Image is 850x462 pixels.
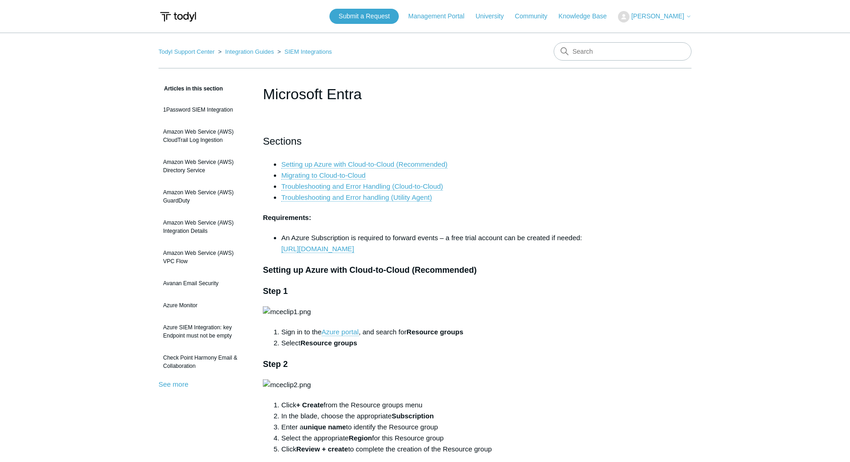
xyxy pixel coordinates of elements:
[476,11,513,21] a: University
[281,327,587,338] li: Sign in to the , and search for
[284,48,332,55] a: SIEM Integrations
[159,153,249,179] a: Amazon Web Service (AWS) Directory Service
[263,83,587,105] h1: Microsoft Entra
[159,244,249,270] a: Amazon Web Service (AWS) VPC Flow
[322,328,359,336] a: Azure portal
[281,400,587,411] li: Click from the Resource groups menu
[263,133,587,149] h2: Sections
[159,85,223,92] span: Articles in this section
[296,445,348,453] strong: Review + create
[159,319,249,344] a: Azure SIEM Integration: key Endpoint must not be empty
[263,379,311,390] img: mceclip2.png
[296,401,324,409] strong: + Create
[391,412,434,420] strong: Subscription
[159,275,249,292] a: Avanan Email Security
[304,423,346,431] strong: unique name
[263,358,587,371] h3: Step 2
[159,184,249,209] a: Amazon Web Service (AWS) GuardDuty
[408,11,474,21] a: Management Portal
[281,422,587,433] li: Enter a to identify the Resource group
[159,8,198,25] img: Todyl Support Center Help Center home page
[281,411,587,422] li: In the blade, choose the appropriate
[263,285,587,298] h3: Step 1
[407,328,463,336] strong: Resource groups
[281,232,587,254] li: An Azure Subscription is required to forward events – a free trial account can be created if needed:
[618,11,691,23] button: [PERSON_NAME]
[281,171,365,180] a: Migrating to Cloud-to-Cloud
[159,297,249,314] a: Azure Monitor
[349,434,372,442] strong: Region
[554,42,691,61] input: Search
[159,101,249,118] a: 1Password SIEM Integration
[281,433,587,444] li: Select the appropriate for this Resource group
[263,214,311,221] strong: Requirements:
[159,123,249,149] a: Amazon Web Service (AWS) CloudTrail Log Ingestion
[159,380,188,388] a: See more
[159,214,249,240] a: Amazon Web Service (AWS) Integration Details
[159,48,215,55] a: Todyl Support Center
[515,11,557,21] a: Community
[216,48,276,55] li: Integration Guides
[159,48,216,55] li: Todyl Support Center
[329,9,399,24] a: Submit a Request
[281,193,432,202] a: Troubleshooting and Error handling (Utility Agent)
[263,264,587,277] h3: Setting up Azure with Cloud-to-Cloud (Recommended)
[225,48,274,55] a: Integration Guides
[263,306,311,317] img: mceclip1.png
[281,444,587,455] li: Click to complete the creation of the Resource group
[300,339,357,347] strong: Resource groups
[281,182,443,191] a: Troubleshooting and Error Handling (Cloud-to-Cloud)
[281,338,587,349] li: Select
[159,349,249,375] a: Check Point Harmony Email & Collaboration
[559,11,616,21] a: Knowledge Base
[281,160,448,169] a: Setting up Azure with Cloud-to-Cloud (Recommended)
[631,12,684,20] span: [PERSON_NAME]
[281,245,354,253] a: [URL][DOMAIN_NAME]
[276,48,332,55] li: SIEM Integrations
